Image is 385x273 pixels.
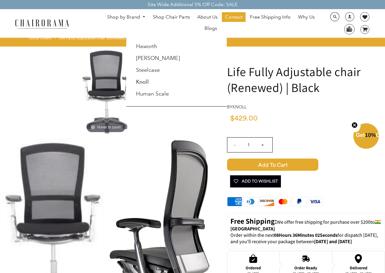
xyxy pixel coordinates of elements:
[136,67,160,73] a: Steelcase
[98,12,324,35] nav: DesktopNavigation
[136,79,149,85] a: Knoll
[250,14,291,20] span: Free Shipping Info
[197,14,218,20] span: About Us
[136,43,157,50] a: Haworth
[194,12,221,22] a: About Us
[365,132,376,138] span: 10%
[136,55,180,61] a: [PERSON_NAME]
[225,14,243,20] span: Contact
[153,14,190,20] span: Shop Chair Parts
[356,132,384,138] span: Get Off
[345,24,354,33] img: WhatsApp_Image_2024-07-12_at_16.23.01.webp
[12,18,72,29] img: chairorama
[136,90,169,97] a: Human Scale
[247,12,294,22] a: Free Shipping Info
[348,118,361,132] button: Close teaser
[298,14,315,20] span: Why Us
[104,12,149,22] a: Shop by Brand
[201,23,220,33] a: Blogs
[205,25,217,32] span: Blogs
[295,12,318,22] a: Why Us
[222,12,246,22] a: Contact
[150,12,193,22] a: Shop Chair Parts
[302,234,382,262] iframe: Tidio Chat
[353,124,379,149] div: Get10%OffClose teaser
